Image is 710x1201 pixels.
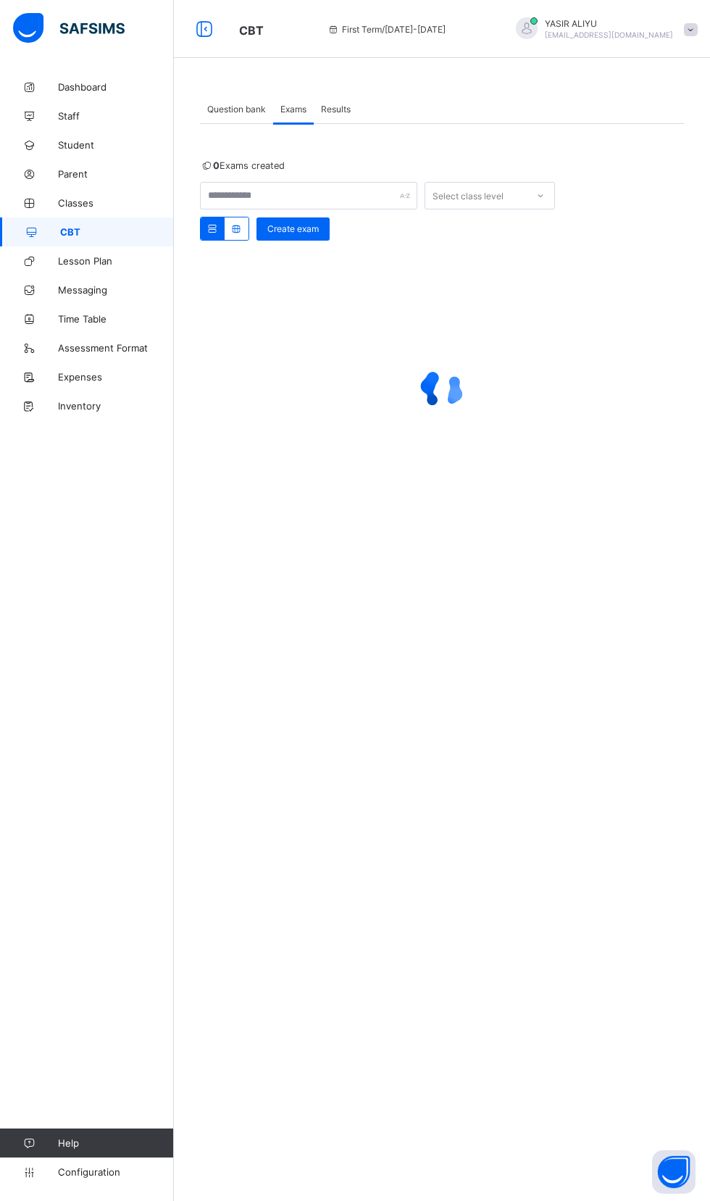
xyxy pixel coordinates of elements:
[58,371,174,383] span: Expenses
[58,197,174,209] span: Classes
[58,168,174,180] span: Parent
[58,1137,173,1149] span: Help
[267,223,319,234] span: Create exam
[501,17,704,41] div: YASIRALIYU
[321,104,351,115] span: Results
[58,284,174,296] span: Messaging
[13,13,125,43] img: safsims
[58,1166,173,1178] span: Configuration
[58,400,174,412] span: Inventory
[280,104,306,115] span: Exams
[58,255,174,267] span: Lesson Plan
[58,342,174,354] span: Assessment Format
[327,24,446,35] span: session/term information
[60,226,174,238] span: CBT
[652,1150,696,1194] button: Open asap
[433,182,504,209] div: Select class level
[239,23,264,38] span: CBT
[58,139,174,151] span: Student
[58,313,174,325] span: Time Table
[207,104,266,115] span: Question bank
[200,160,285,171] span: Exams created
[58,81,174,93] span: Dashboard
[213,160,220,171] b: 0
[545,30,673,39] span: [EMAIL_ADDRESS][DOMAIN_NAME]
[545,18,673,29] span: YASIR ALIYU
[58,110,174,122] span: Staff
